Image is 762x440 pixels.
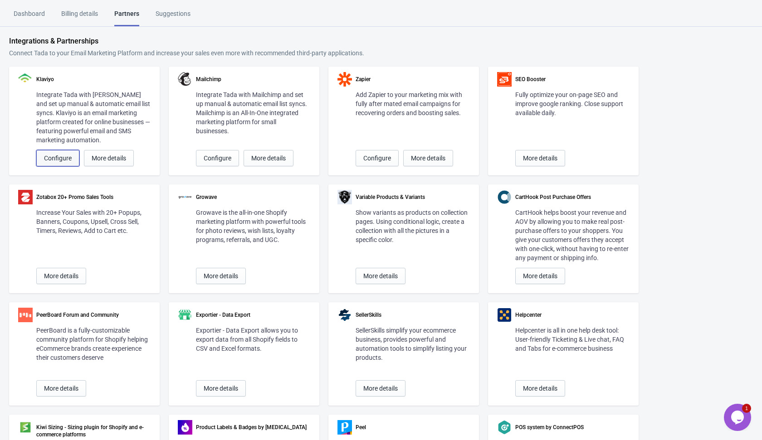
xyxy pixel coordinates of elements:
span: Configure [44,155,72,162]
div: SellerSkills simplify your ecommerce business, provides powerful and automation tools to simplify... [356,326,470,362]
div: Show variants as products on collection pages. Using conditional logic, create a collection with ... [356,208,470,244]
div: Mailchimp [196,76,310,83]
div: SEO Booster [515,76,630,83]
button: Configure [196,150,239,166]
iframe: chat widget [724,404,753,431]
img: partner-growave-logo.png [178,190,192,204]
button: More details [403,150,453,166]
div: SellerSkills [356,311,470,319]
button: More details [515,150,565,166]
div: CartHook helps boost your revenue and AOV by allowing you to make real post-purchase offers to yo... [515,208,630,262]
span: More details [523,385,557,392]
img: partner-zotabox-logo.png [18,190,33,204]
span: More details [411,155,445,162]
div: Integrations & Partnerships [9,36,753,47]
div: Suggestions [156,9,190,25]
img: partner-productlabel-logo.png [178,420,192,435]
img: partner-sellerskills-logo.png [337,308,352,322]
button: More details [244,150,293,166]
button: More details [515,380,565,396]
button: Configure [36,150,79,166]
img: klaviyo.png [18,73,33,82]
button: More details [84,150,134,166]
span: More details [523,155,557,162]
img: mailchimp.png [178,72,192,86]
div: CartHook Post Purchase Offers [515,193,630,201]
div: Fully optimize your on-page SEO and improve google ranking. Close support available daily. [515,90,630,117]
div: Zotabox 20+ Promo Sales Tools [36,193,151,201]
img: partner-helpcenter-logo.png [497,308,512,322]
span: Configure [363,155,391,162]
img: partner-exportier-logo.png [178,308,192,322]
img: partner-peerboard-logo.png [18,308,33,322]
img: partner-carthook-logo.png [497,190,512,204]
div: Integrate Tada with Mailchimp and set up manual & automatic email list syncs. Mailchimp is an All... [196,90,310,135]
button: More details [356,268,405,284]
button: More details [196,268,246,284]
div: Integrate Tada with [PERSON_NAME] and set up manual & automatic email list syncs. Klaviyo is an e... [36,90,151,145]
button: More details [36,268,86,284]
span: More details [204,385,238,392]
div: Increase Your Sales with 20+ Popups, Banners, Coupons, Upsell, Cross Sell, Timers, Reviews, Add t... [36,208,151,235]
div: Exportier - Data Export [196,311,310,319]
div: Billing details [61,9,98,25]
span: More details [44,385,78,392]
div: Peel [356,424,470,431]
span: More details [44,272,78,280]
div: PeerBoard is a fully-customizable community platform for Shopify helping eCommerce brands create ... [36,326,151,362]
div: PeerBoard Forum and Community [36,311,151,319]
button: More details [196,380,246,396]
img: partner-logo-kiwi.png [18,420,33,435]
div: Klaviyo [36,76,151,83]
div: Kiwi Sizing - Sizing plugin for Shopify and e-commerce platforms [36,424,151,438]
div: Growave [196,193,310,201]
div: Helpcenter [515,311,630,319]
img: partner-connectpos-logo.png [497,420,512,435]
button: More details [36,380,86,396]
span: Configure [204,155,231,162]
div: Add Zapier to your marketing mix with fully after mated email campaigns for recovering orders and... [356,90,470,117]
div: Exportier - Data Export allows you to export data from all Shopify fields to CSV and Excel formats. [196,326,310,353]
span: More details [92,155,126,162]
div: Zapier [356,76,470,83]
button: More details [356,380,405,396]
img: partner-peel-logo.png [337,420,352,435]
div: Connect Tada to your Email Marketing Platform and increase your sales even more with recommended ... [9,48,753,58]
div: Product Labels & Badges by [MEDICAL_DATA] [196,424,310,431]
span: More details [523,272,557,280]
span: More details [251,155,286,162]
div: Variable Products & Variants [356,193,470,201]
button: Configure [356,150,399,166]
div: Helpcenter is all in one help desk tool: User-friendly Ticketing & Live chat, FAQ and Tabs for e-... [515,326,630,353]
img: zapier.svg [337,72,352,87]
div: Partners [114,9,139,26]
img: partner-variants-logo.png [337,190,352,204]
span: More details [204,272,238,280]
span: More details [363,385,398,392]
div: Growave is the all-in-one Shopify marketing platform with powerful tools for photo reviews, wish ... [196,208,310,244]
span: More details [363,272,398,280]
div: Dashboard [14,9,45,25]
img: partner-seobooster-logo.png [497,72,512,87]
div: POS system by ConnectPOS [515,424,630,431]
button: More details [515,268,565,284]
